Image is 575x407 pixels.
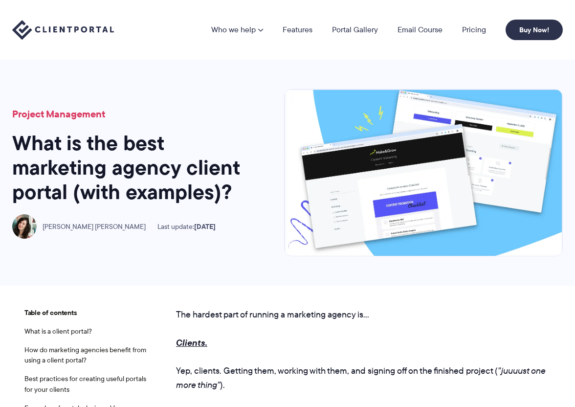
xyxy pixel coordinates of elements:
[12,131,247,204] h1: What is the best marketing agency client portal (with examples)?
[462,26,486,34] a: Pricing
[24,308,147,318] span: Table of contents
[12,107,105,121] a: Project Management
[211,26,263,34] a: Who we help
[24,374,146,394] a: Best practices for creating useful portals for your clients
[43,223,146,231] span: [PERSON_NAME] [PERSON_NAME]
[176,364,551,392] p: Yep, clients. Getting them, working with them, and signing off on the finished project ( ).
[176,336,207,349] strong: Clients.
[332,26,378,34] a: Portal Gallery
[176,308,551,322] p: The hardest part of running a marketing agency is...
[176,364,546,391] em: "juuuust one more thing"
[194,221,216,232] time: [DATE]
[24,326,92,336] a: What is a client portal?
[157,223,216,231] span: Last update:
[398,26,442,34] a: Email Course
[506,20,563,40] a: Buy Now!
[283,26,312,34] a: Features
[24,345,146,365] a: How do marketing agencies benefit from using a client portal?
